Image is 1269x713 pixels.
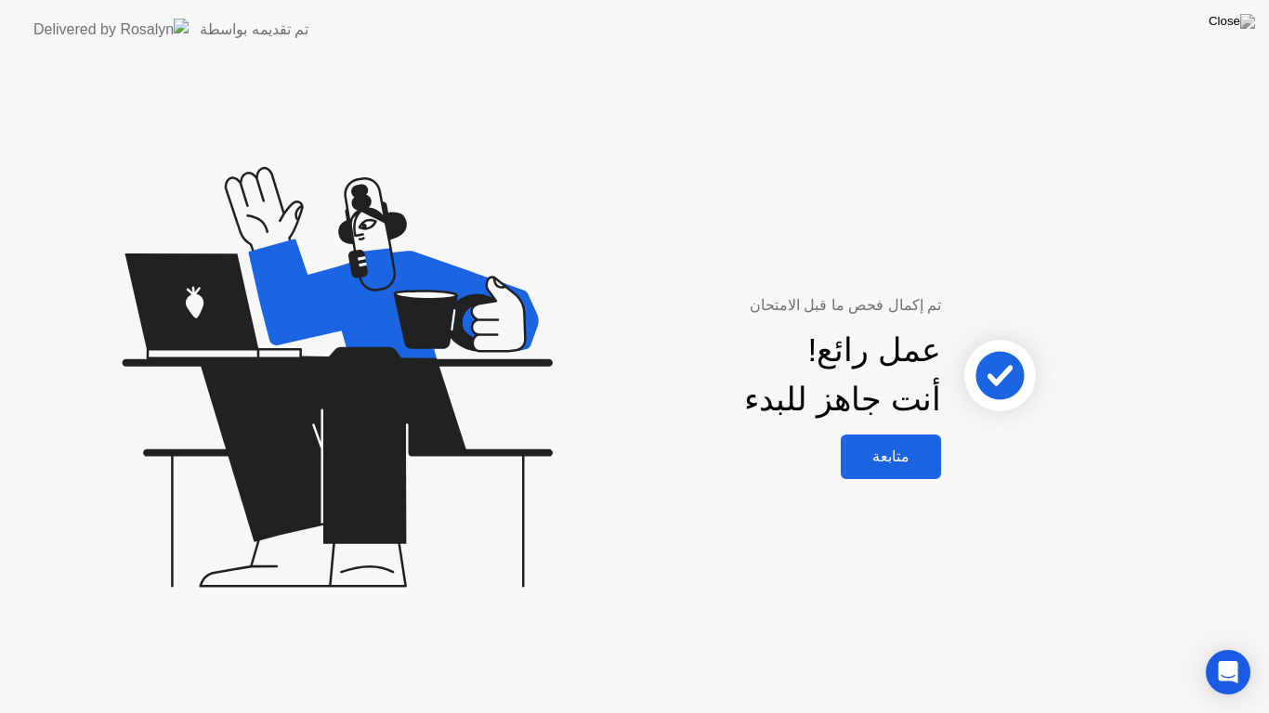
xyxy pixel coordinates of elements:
div: تم إكمال فحص ما قبل الامتحان [557,294,941,317]
div: تم تقديمه بواسطة [200,19,308,41]
div: عمل رائع! أنت جاهز للبدء [744,326,941,424]
button: متابعة [841,434,941,479]
div: Open Intercom Messenger [1206,650,1250,694]
img: Close [1209,14,1255,29]
div: متابعة [846,447,935,465]
img: Delivered by Rosalyn [33,19,189,40]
